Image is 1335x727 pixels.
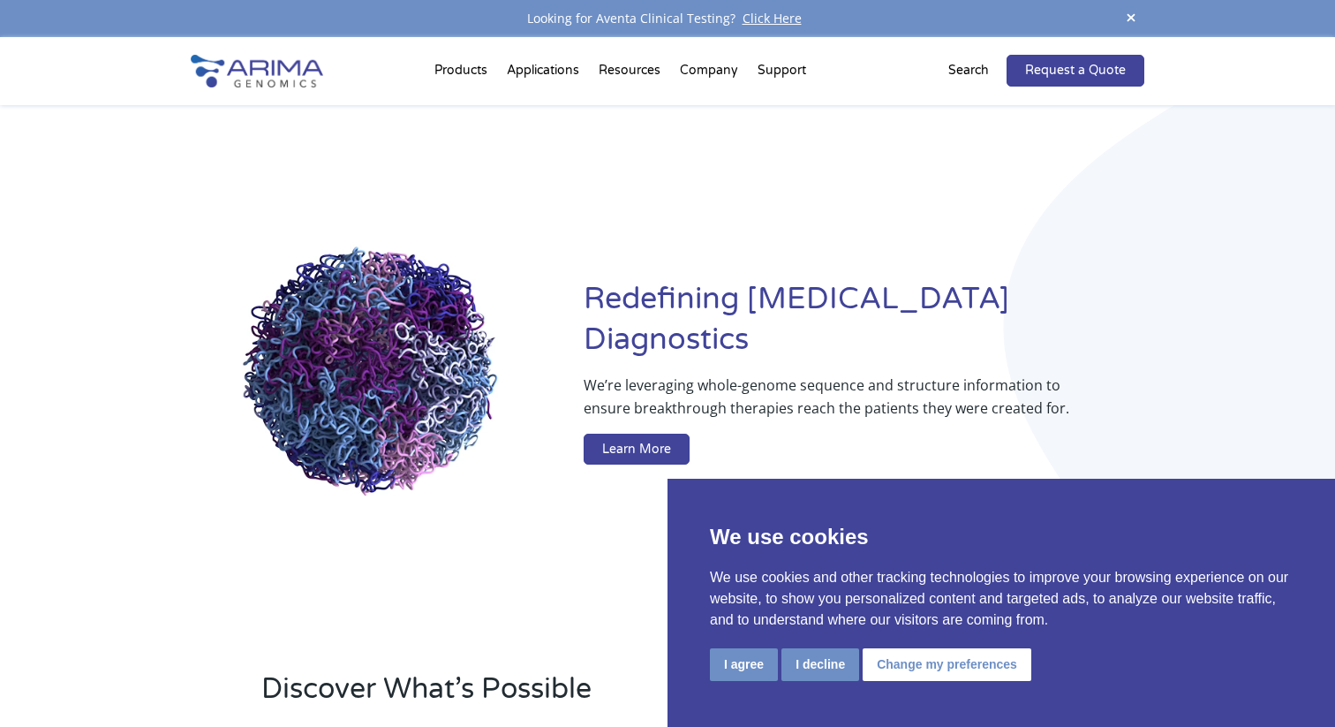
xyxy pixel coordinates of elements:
[948,59,989,82] p: Search
[781,648,859,681] button: I decline
[584,434,690,466] a: Learn More
[191,55,323,87] img: Arima-Genomics-logo
[1247,642,1335,727] iframe: Chat Widget
[710,521,1293,553] p: We use cookies
[584,279,1144,374] h1: Redefining [MEDICAL_DATA] Diagnostics
[584,374,1074,434] p: We’re leveraging whole-genome sequence and structure information to ensure breakthrough therapies...
[1007,55,1144,87] a: Request a Quote
[261,670,893,723] h2: Discover What’s Possible
[191,7,1144,30] div: Looking for Aventa Clinical Testing?
[863,648,1031,681] button: Change my preferences
[710,567,1293,631] p: We use cookies and other tracking technologies to improve your browsing experience on our website...
[735,10,809,27] a: Click Here
[710,648,778,681] button: I agree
